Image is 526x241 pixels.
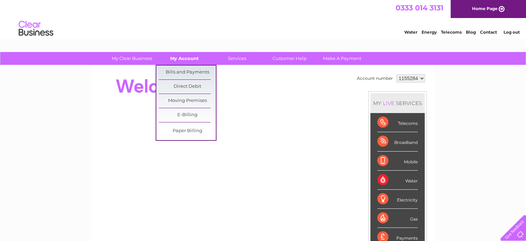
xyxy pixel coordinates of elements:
div: Water [377,171,418,190]
a: Paper Billing [159,124,216,138]
a: Customer Help [261,52,318,65]
a: Bills and Payments [159,66,216,79]
div: Telecoms [377,113,418,132]
a: E-Billing [159,108,216,122]
a: Services [209,52,266,65]
div: LIVE [381,100,396,106]
div: MY SERVICES [370,93,425,113]
div: Gas [377,209,418,228]
img: logo.png [18,18,54,39]
a: Direct Debit [159,80,216,94]
a: Energy [422,29,437,35]
a: Make A Payment [314,52,371,65]
a: Contact [480,29,497,35]
a: My Clear Business [103,52,160,65]
div: Clear Business is a trading name of Verastar Limited (registered in [GEOGRAPHIC_DATA] No. 3667643... [100,4,427,34]
a: Blog [466,29,476,35]
div: Mobile [377,152,418,171]
div: Electricity [377,190,418,209]
a: Telecoms [441,29,462,35]
td: Account number [355,72,395,84]
a: My Account [156,52,213,65]
a: Moving Premises [159,94,216,108]
div: Broadband [377,132,418,151]
a: Water [404,29,417,35]
a: 0333 014 3131 [396,3,443,12]
a: Log out [503,29,519,35]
